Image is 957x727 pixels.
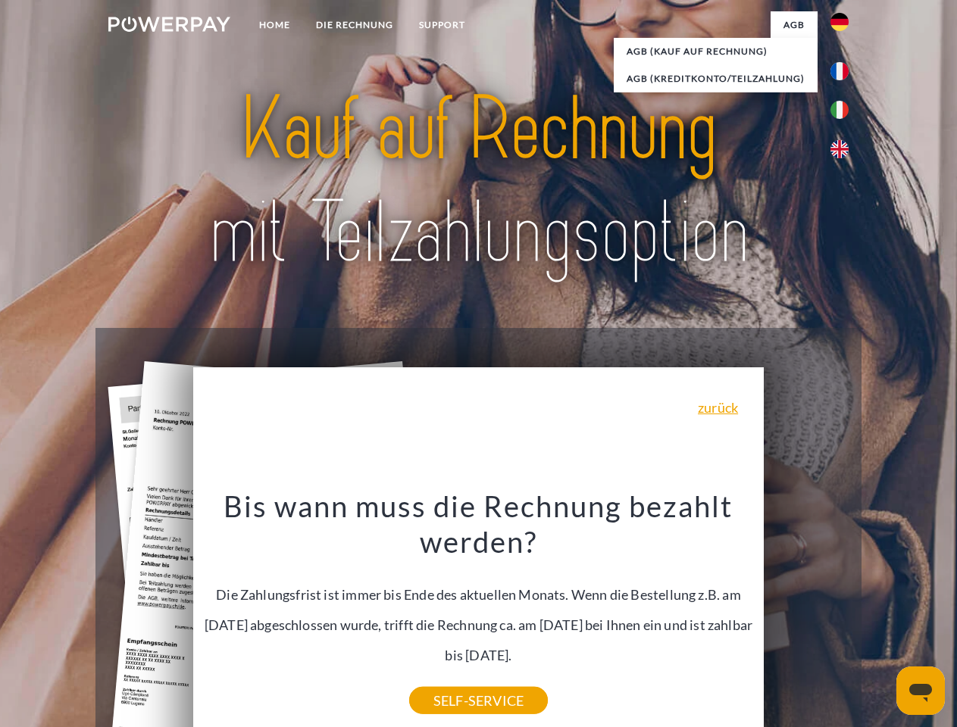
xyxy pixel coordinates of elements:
[202,488,755,560] h3: Bis wann muss die Rechnung bezahlt werden?
[409,687,548,714] a: SELF-SERVICE
[406,11,478,39] a: SUPPORT
[771,11,818,39] a: agb
[830,101,849,119] img: it
[108,17,230,32] img: logo-powerpay-white.svg
[830,13,849,31] img: de
[202,488,755,700] div: Die Zahlungsfrist ist immer bis Ende des aktuellen Monats. Wenn die Bestellung z.B. am [DATE] abg...
[303,11,406,39] a: DIE RECHNUNG
[145,73,812,290] img: title-powerpay_de.svg
[896,666,945,715] iframe: Schaltfläche zum Öffnen des Messaging-Fensters
[246,11,303,39] a: Home
[614,38,818,65] a: AGB (Kauf auf Rechnung)
[830,62,849,80] img: fr
[830,140,849,158] img: en
[698,401,738,414] a: zurück
[614,65,818,92] a: AGB (Kreditkonto/Teilzahlung)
